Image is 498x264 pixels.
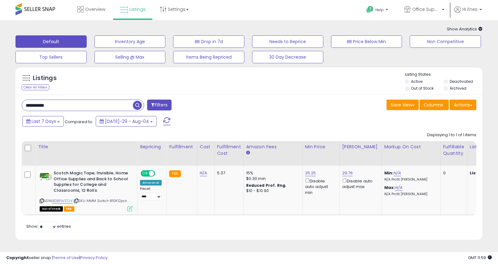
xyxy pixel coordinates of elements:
div: Repricing [140,144,164,150]
div: Fulfillment Cost [217,144,241,157]
div: Disable auto adjust max [342,177,377,190]
a: N/A [200,170,207,176]
button: Last 7 Days [22,116,64,127]
span: Compared to: [65,119,93,125]
label: Deactivated [450,79,473,84]
a: N/A [395,185,402,191]
span: FBA [64,206,74,212]
span: Overview [85,6,105,12]
span: OFF [154,171,164,176]
div: 0 [443,170,462,176]
button: [DATE]-29 - Aug-04 [96,116,157,127]
button: Actions [450,100,476,110]
b: Min: [384,170,394,176]
div: 15% [246,170,298,176]
a: B0BPJV27JV [52,198,72,204]
div: Amazon Fees [246,144,300,150]
button: Inventory Age [94,35,166,48]
img: 415D1hgnT3L._SL40_.jpg [40,170,52,183]
span: Columns [424,102,443,108]
button: Top Sellers [15,51,87,63]
a: N/A [393,170,401,176]
div: ASIN: [40,170,133,211]
a: Hi Enes [454,6,482,20]
span: Hi Enes [462,6,478,12]
button: Save View [387,100,419,110]
strong: Copyright [6,255,29,261]
div: Title [38,144,135,150]
p: Listing States: [405,72,483,78]
span: Show: entries [26,223,71,229]
div: Markup on Cost [384,144,438,150]
div: Fulfillment [169,144,194,150]
b: Listed Price: [470,170,498,176]
div: Preset: [140,187,162,201]
div: Min Price [305,144,337,150]
div: Clear All Filters [22,84,49,90]
button: Columns [420,100,449,110]
button: Items Being Repriced [173,51,244,63]
span: Show Analytics [447,26,483,32]
button: Needs to Reprice [252,35,323,48]
button: Non Competitive [410,35,481,48]
div: Displaying 1 to 1 of 1 items [427,132,476,138]
div: $10 - $10.90 [246,188,298,194]
b: Max: [384,185,395,190]
div: 5.37 [217,170,239,176]
b: Reduced Prof. Rng. [246,183,287,188]
label: Out of Stock [411,86,434,91]
div: Disable auto adjust min [305,177,335,195]
div: Fulfillable Quantity [443,144,465,157]
div: Cost [200,144,212,150]
a: Privacy Policy [80,255,107,261]
button: Filters [147,100,171,110]
button: BB Drop in 7d [173,35,244,48]
span: ON [141,171,149,176]
p: N/A Profit [PERSON_NAME] [384,177,436,182]
b: Scotch Magic Tape, Invisible, Home Office Supplies and Back to School Supplies for College and Cl... [54,170,129,195]
span: | SKU: MMM Scotch 810K12pcs [73,198,127,203]
a: 25.25 [305,170,316,176]
button: Selling @ Max [94,51,166,63]
a: Terms of Use [53,255,79,261]
span: Help [375,7,384,12]
small: FBA [169,170,181,177]
i: Get Help [366,6,374,13]
small: Amazon Fees. [246,150,250,156]
label: Active [411,79,422,84]
span: Office Suppliers [412,6,440,12]
button: Default [15,35,87,48]
p: N/A Profit [PERSON_NAME] [384,192,436,196]
span: All listings that are currently out of stock and unavailable for purchase on Amazon [40,206,63,212]
span: Listings [129,6,146,12]
div: Amazon AI [140,180,162,186]
span: 2025-08-12 11:59 GMT [468,255,492,261]
button: 30 Day Decrease [252,51,323,63]
div: seller snap | | [6,255,107,261]
label: Archived [450,86,466,91]
h5: Listings [33,74,57,83]
button: BB Price Below Min [331,35,402,48]
a: Help [361,1,394,20]
a: 29.76 [342,170,353,176]
div: $0.30 min [246,176,298,181]
span: [DATE]-29 - Aug-04 [105,118,149,124]
span: Last 7 Days [32,118,56,124]
div: [PERSON_NAME] [342,144,379,150]
th: The percentage added to the cost of goods (COGS) that forms the calculator for Min & Max prices. [382,141,440,166]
